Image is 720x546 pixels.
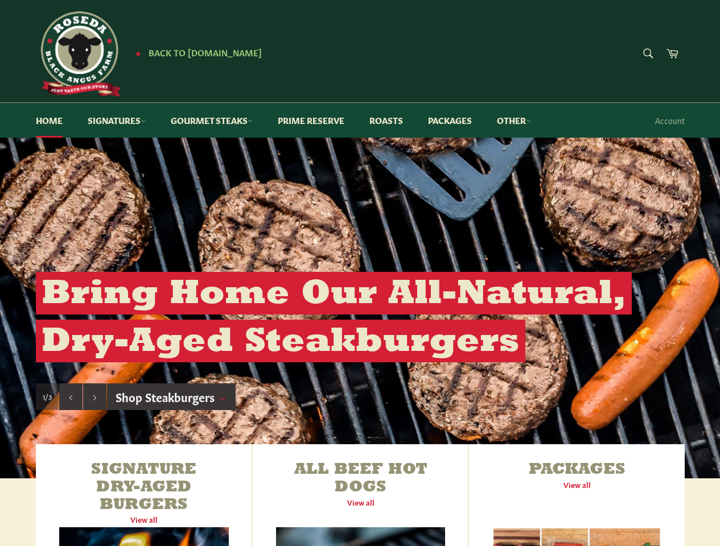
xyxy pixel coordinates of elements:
a: Signatures [76,103,157,138]
h2: Bring Home Our All-Natural, Dry-Aged Steakburgers [36,272,632,362]
a: Roasts [358,103,414,138]
span: 1/3 [43,392,52,402]
a: Prime Reserve [266,103,356,138]
a: Gourmet Steaks [159,103,264,138]
a: ★ Back to [DOMAIN_NAME] [129,48,262,57]
a: Shop Steakburgers [107,383,236,411]
a: Account [649,104,690,137]
div: Slide 1, current [36,383,59,411]
span: Back to [DOMAIN_NAME] [149,46,262,58]
a: Other [486,103,542,138]
button: Next slide [83,383,106,411]
a: Packages [417,103,483,138]
img: Roseda Beef [36,11,121,97]
span: ★ [135,48,141,57]
span: → [216,388,228,404]
button: Previous slide [59,383,83,411]
a: Home [24,103,74,138]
